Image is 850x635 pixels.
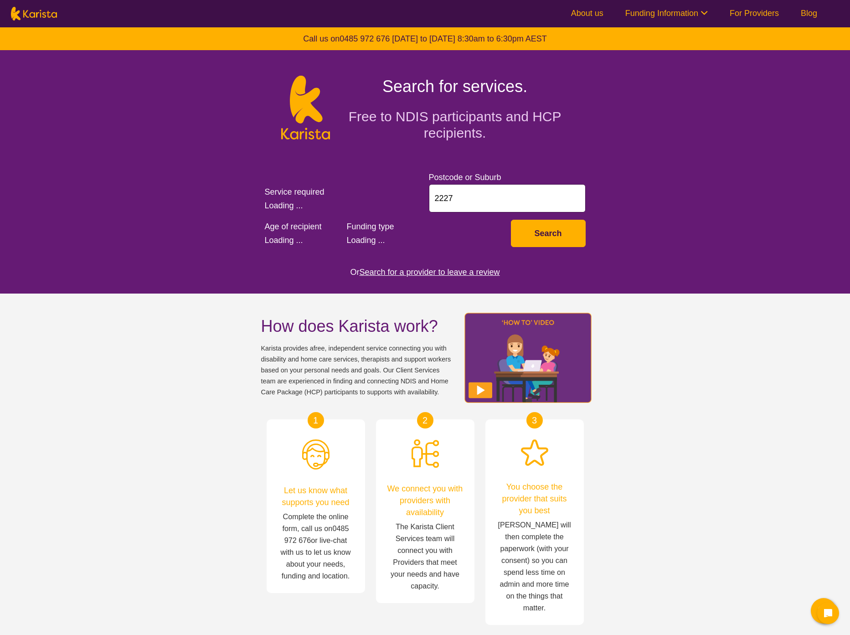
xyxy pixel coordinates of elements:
h2: Free to NDIS participants and HCP recipients. [341,108,569,141]
div: Loading ... [265,233,340,247]
div: 2 [417,412,433,428]
a: About us [571,9,603,18]
a: Funding Information [625,9,708,18]
h1: How does Karista work? [261,315,453,337]
label: Postcode or Suburb [429,173,501,182]
span: Let us know what supports you need [276,485,356,508]
button: Channel Menu [811,598,836,624]
button: Search for a provider to leave a review [359,265,500,279]
img: Karista logo [11,7,57,21]
b: Call us on [DATE] to [DATE] 8:30am to 6:30pm AEST [303,34,547,43]
button: Search [511,220,586,247]
img: Person with headset icon [302,439,330,470]
span: We connect you with providers with availability [385,483,465,518]
a: Blog [801,9,817,18]
a: 0485 972 676 [340,34,390,43]
h1: Search for services. [341,76,569,98]
span: Complete the online form, call us on or live-chat with us to let us know about your needs, fundin... [281,512,351,580]
label: Service required [265,187,325,196]
div: 3 [526,412,543,428]
a: For Providers [730,9,779,18]
img: Person being matched to services icon [412,439,439,468]
img: Star icon [521,439,548,466]
input: Type [429,184,586,212]
span: You choose the provider that suits you best [495,481,575,516]
span: [PERSON_NAME] will then complete the paperwork (with your consent) so you can spend less time on ... [495,516,575,616]
span: Or [350,265,359,279]
span: The Karista Client Services team will connect you with Providers that meet your needs and have ca... [385,518,465,594]
div: Loading ... [265,199,422,212]
label: Funding type [347,222,394,231]
div: 1 [308,412,324,428]
img: Karista logo [281,76,330,139]
b: free [314,345,325,352]
span: Karista provides a , independent service connecting you with disability and home care services, t... [261,343,453,398]
img: Karista video [462,310,595,406]
label: Age of recipient [265,222,322,231]
div: Loading ... [347,233,504,247]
